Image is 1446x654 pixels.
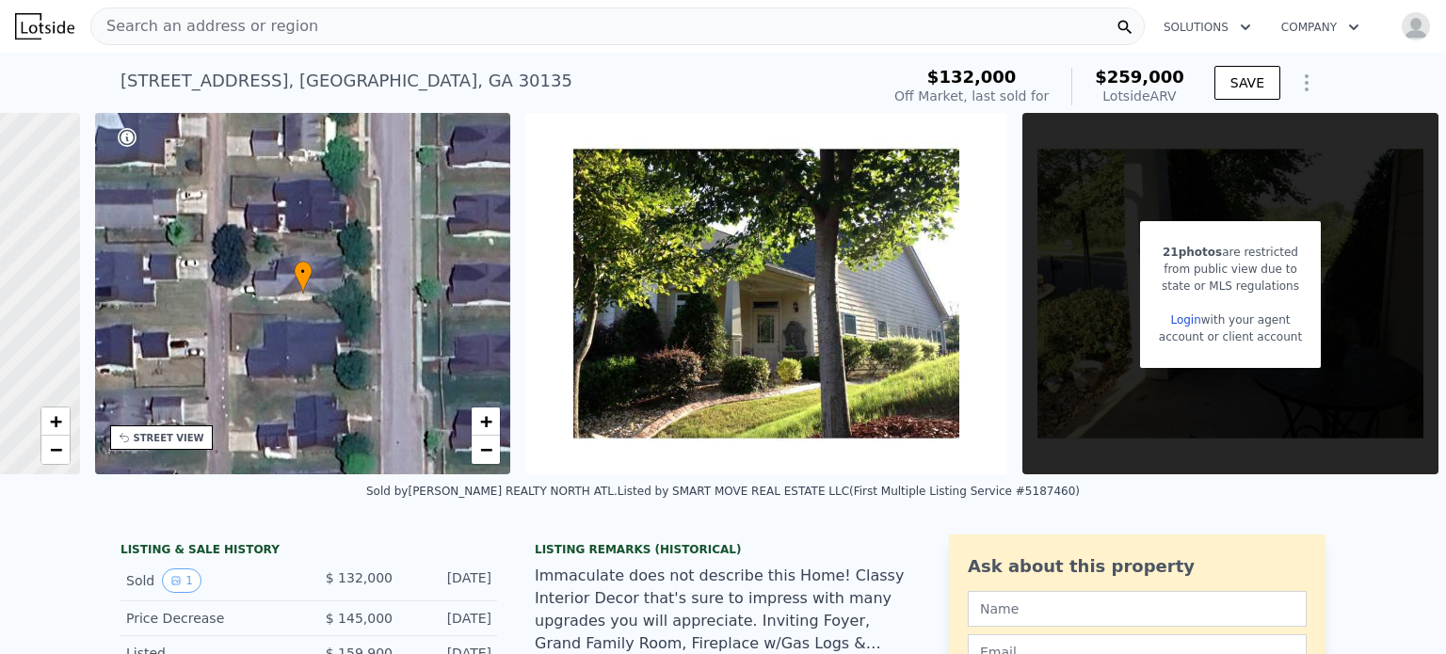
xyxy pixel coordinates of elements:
input: Name [968,591,1307,627]
div: Sold [126,568,294,593]
span: − [49,438,61,461]
a: Zoom out [472,436,500,464]
div: [STREET_ADDRESS] , [GEOGRAPHIC_DATA] , GA 30135 [120,68,572,94]
div: Listed by SMART MOVE REAL ESTATE LLC (First Multiple Listing Service #5187460) [618,485,1080,498]
span: $ 145,000 [326,611,393,626]
a: Login [1170,313,1200,327]
a: Zoom in [472,407,500,436]
span: $132,000 [927,67,1017,87]
button: SAVE [1214,66,1280,100]
div: [DATE] [408,609,491,628]
button: Company [1266,10,1374,44]
div: [DATE] [408,568,491,593]
div: state or MLS regulations [1159,278,1302,295]
span: with your agent [1201,313,1291,327]
div: STREET VIEW [134,431,204,445]
button: Show Options [1288,64,1325,102]
span: − [480,438,492,461]
div: are restricted [1159,244,1302,261]
span: Search an address or region [91,15,318,38]
div: Price Decrease [126,609,294,628]
img: avatar [1401,11,1431,41]
img: Lotside [15,13,74,40]
div: Listing Remarks (Historical) [535,542,911,557]
div: • [294,261,313,294]
span: • [294,263,313,280]
span: $ 132,000 [326,570,393,585]
button: View historical data [162,568,201,593]
img: Sale: 17685700 Parcel: 20438307 [525,113,1007,474]
div: Off Market, last sold for [894,87,1049,105]
div: Lotside ARV [1095,87,1184,105]
span: 21 photos [1163,246,1222,259]
span: + [49,409,61,433]
div: LISTING & SALE HISTORY [120,542,497,561]
a: Zoom out [41,436,70,464]
div: from public view due to [1159,261,1302,278]
span: $259,000 [1095,67,1184,87]
div: Sold by [PERSON_NAME] REALTY NORTH ATL . [366,485,618,498]
a: Zoom in [41,407,70,436]
span: + [480,409,492,433]
div: Ask about this property [968,553,1307,580]
button: Solutions [1149,10,1266,44]
div: account or client account [1159,328,1302,345]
